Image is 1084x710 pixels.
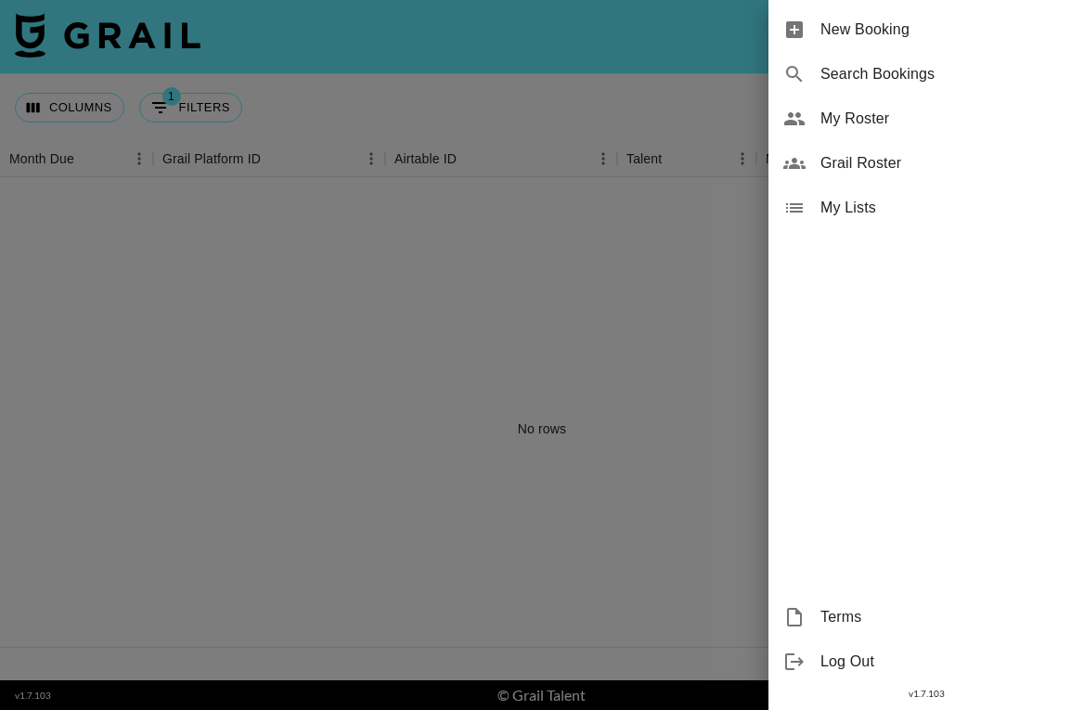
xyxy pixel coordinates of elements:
span: New Booking [820,19,1069,41]
span: Terms [820,606,1069,628]
span: Log Out [820,651,1069,673]
span: My Roster [820,108,1069,130]
div: v 1.7.103 [768,684,1084,704]
div: My Lists [768,186,1084,230]
div: New Booking [768,7,1084,52]
div: Terms [768,595,1084,639]
span: Grail Roster [820,152,1069,174]
span: Search Bookings [820,63,1069,85]
div: Grail Roster [768,141,1084,186]
div: My Roster [768,97,1084,141]
div: Search Bookings [768,52,1084,97]
span: My Lists [820,197,1069,219]
div: Log Out [768,639,1084,684]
